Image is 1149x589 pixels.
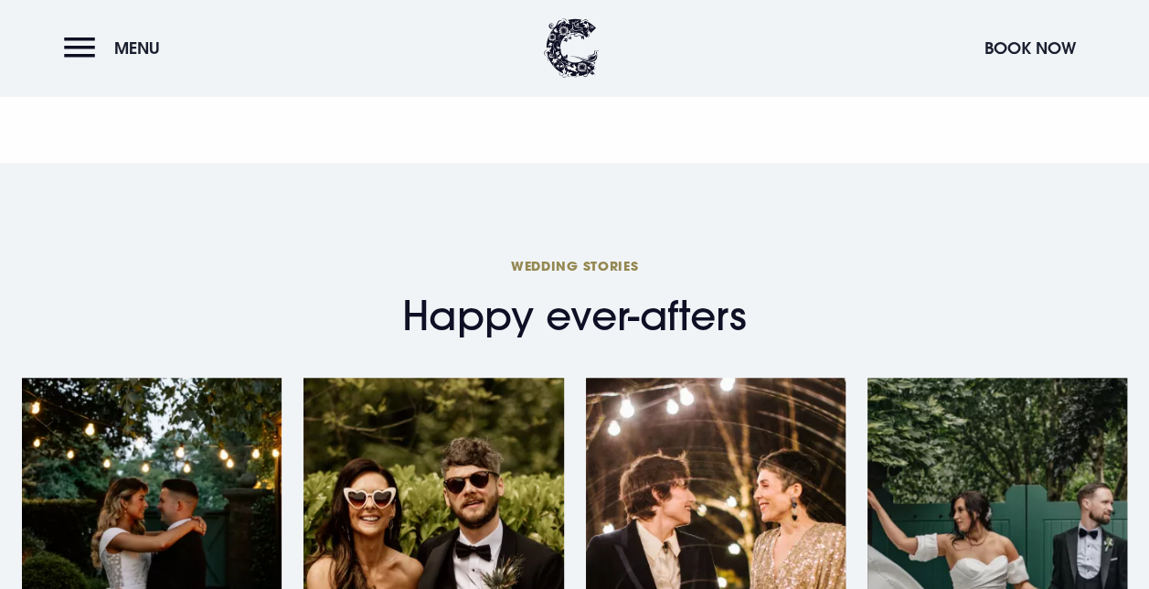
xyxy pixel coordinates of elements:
h2: Happy ever-afters [210,257,940,340]
button: Menu [64,28,169,68]
img: Clandeboye Lodge [544,18,599,78]
span: Wedding Stories [210,257,940,274]
span: Menu [114,37,160,59]
button: Book Now [975,28,1085,68]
